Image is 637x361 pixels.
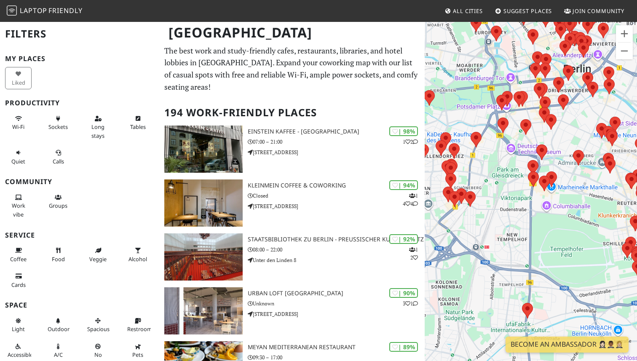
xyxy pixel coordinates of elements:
[573,7,624,15] span: Join Community
[130,123,146,131] span: Work-friendly tables
[87,325,110,333] span: Spacious
[164,45,420,93] p: The best work and study-friendly cafes, restaurants, libraries, and hotel lobbies in [GEOGRAPHIC_...
[5,243,32,266] button: Coffee
[49,202,67,209] span: Group tables
[125,314,151,336] button: Restroom
[125,243,151,266] button: Alcohol
[11,158,25,165] span: Quiet
[159,126,425,173] a: Einstein Kaffee - Charlottenburg | 98% 12 Einstein Kaffee - [GEOGRAPHIC_DATA] 07:00 – 21:00 [STRE...
[248,299,425,308] p: Unknown
[248,310,425,318] p: [STREET_ADDRESS]
[5,146,32,168] button: Quiet
[248,236,425,243] h3: Staatsbibliothek zu Berlin - Preußischer Kulturbesitz
[45,190,72,213] button: Groups
[53,158,64,165] span: Video/audio calls
[10,255,27,263] span: Coffee
[492,3,556,19] a: Suggest Places
[125,112,151,134] button: Tables
[164,100,420,126] h2: 194 Work-Friendly Places
[12,202,25,218] span: People working
[389,342,418,352] div: | 89%
[248,138,425,146] p: 07:00 – 21:00
[162,21,423,44] h1: [GEOGRAPHIC_DATA]
[12,123,24,131] span: Stable Wi-Fi
[45,243,72,266] button: Food
[5,314,32,336] button: Light
[164,126,243,173] img: Einstein Kaffee - Charlottenburg
[128,255,147,263] span: Alcohol
[132,351,143,358] span: Pet friendly
[48,6,82,15] span: Friendly
[248,344,425,351] h3: Meyan Mediterranean Restaurant
[409,246,418,262] p: 1 2
[389,126,418,136] div: | 98%
[85,314,111,336] button: Spacious
[7,5,17,16] img: LaptopFriendly
[248,192,425,200] p: Closed
[5,231,154,239] h3: Service
[616,25,633,42] button: Zoom in
[5,55,154,63] h3: My Places
[5,178,154,186] h3: Community
[5,112,32,134] button: Wi-Fi
[389,180,418,190] div: | 94%
[48,123,68,131] span: Power sockets
[248,246,425,254] p: 08:00 – 22:00
[453,7,483,15] span: All Cities
[389,234,418,244] div: | 92%
[89,255,107,263] span: Veggie
[441,3,486,19] a: All Cities
[248,128,425,135] h3: Einstein Kaffee - [GEOGRAPHIC_DATA]
[5,190,32,221] button: Work vibe
[248,182,425,189] h3: KleinMein Coffee & Coworking
[248,290,425,297] h3: URBAN LOFT [GEOGRAPHIC_DATA]
[45,112,72,134] button: Sockets
[561,3,628,19] a: Join Community
[20,6,47,15] span: Laptop
[48,325,70,333] span: Outdoor area
[403,299,418,308] p: 3 1
[85,243,111,266] button: Veggie
[7,4,83,19] a: LaptopFriendly LaptopFriendly
[127,325,152,333] span: Restroom
[11,281,26,289] span: Credit cards
[503,7,552,15] span: Suggest Places
[403,192,418,208] p: 1 4 4
[248,148,425,156] p: [STREET_ADDRESS]
[403,138,418,146] p: 1 2
[45,314,72,336] button: Outdoor
[45,146,72,168] button: Calls
[159,287,425,334] a: URBAN LOFT Berlin | 90% 31 URBAN LOFT [GEOGRAPHIC_DATA] Unknown [STREET_ADDRESS]
[12,325,25,333] span: Natural light
[248,202,425,210] p: [STREET_ADDRESS]
[54,351,63,358] span: Air conditioned
[8,351,33,358] span: Accessible
[164,179,243,227] img: KleinMein Coffee & Coworking
[164,233,243,281] img: Staatsbibliothek zu Berlin - Preußischer Kulturbesitz
[389,288,418,298] div: | 90%
[5,269,32,291] button: Cards
[616,43,633,59] button: Zoom out
[5,99,154,107] h3: Productivity
[164,287,243,334] img: URBAN LOFT Berlin
[5,301,154,309] h3: Space
[506,337,629,353] a: Become an Ambassador 🤵🏻‍♀️🤵🏾‍♂️🤵🏼‍♀️
[85,112,111,142] button: Long stays
[91,123,104,139] span: Long stays
[159,233,425,281] a: Staatsbibliothek zu Berlin - Preußischer Kulturbesitz | 92% 12 Staatsbibliothek zu Berlin - Preuß...
[248,256,425,264] p: Unter den Linden 8
[5,21,154,47] h2: Filters
[52,255,65,263] span: Food
[159,179,425,227] a: KleinMein Coffee & Coworking | 94% 144 KleinMein Coffee & Coworking Closed [STREET_ADDRESS]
